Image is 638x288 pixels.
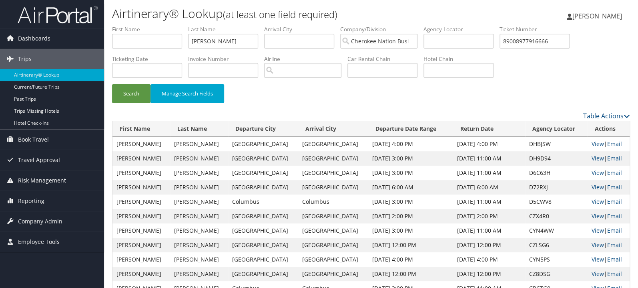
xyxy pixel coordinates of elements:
[453,137,525,151] td: [DATE] 4:00 PM
[170,195,228,209] td: [PERSON_NAME]
[423,25,500,33] label: Agency Locator
[588,180,630,195] td: |
[368,209,453,223] td: [DATE] 2:00 PM
[112,180,170,195] td: [PERSON_NAME]
[592,169,604,176] a: View
[228,180,298,195] td: [GEOGRAPHIC_DATA]
[525,180,588,195] td: D72RXJ
[223,8,337,21] small: (at least one field required)
[298,238,368,252] td: [GEOGRAPHIC_DATA]
[588,267,630,281] td: |
[18,191,44,211] span: Reporting
[150,84,224,103] button: Manage Search Fields
[112,166,170,180] td: [PERSON_NAME]
[525,267,588,281] td: CZ8DSG
[592,183,604,191] a: View
[592,227,604,234] a: View
[588,151,630,166] td: |
[18,150,60,170] span: Travel Approval
[112,55,188,63] label: Ticketing Date
[18,211,62,231] span: Company Admin
[588,137,630,151] td: |
[170,223,228,238] td: [PERSON_NAME]
[170,209,228,223] td: [PERSON_NAME]
[112,5,457,22] h1: Airtinerary® Lookup
[607,154,622,162] a: Email
[525,137,588,151] td: DHBJSW
[368,267,453,281] td: [DATE] 12:00 PM
[112,25,188,33] label: First Name
[453,166,525,180] td: [DATE] 11:00 AM
[298,195,368,209] td: Columbus
[298,151,368,166] td: [GEOGRAPHIC_DATA]
[368,151,453,166] td: [DATE] 3:00 PM
[298,223,368,238] td: [GEOGRAPHIC_DATA]
[188,55,264,63] label: Invoice Number
[592,212,604,220] a: View
[18,130,49,150] span: Book Travel
[170,151,228,166] td: [PERSON_NAME]
[368,166,453,180] td: [DATE] 3:00 PM
[592,140,604,148] a: View
[340,25,423,33] label: Company/Division
[525,195,588,209] td: D5CWV8
[453,151,525,166] td: [DATE] 11:00 AM
[588,166,630,180] td: |
[347,55,423,63] label: Car Rental Chain
[525,252,588,267] td: CYN5PS
[368,223,453,238] td: [DATE] 3:00 PM
[572,12,622,20] span: [PERSON_NAME]
[525,121,588,137] th: Agency Locator: activate to sort column ascending
[112,209,170,223] td: [PERSON_NAME]
[607,227,622,234] a: Email
[368,238,453,252] td: [DATE] 12:00 PM
[588,209,630,223] td: |
[453,252,525,267] td: [DATE] 4:00 PM
[607,241,622,249] a: Email
[525,223,588,238] td: CYN4WW
[112,252,170,267] td: [PERSON_NAME]
[170,267,228,281] td: [PERSON_NAME]
[228,252,298,267] td: [GEOGRAPHIC_DATA]
[525,209,588,223] td: CZX4R0
[228,195,298,209] td: Columbus
[264,25,340,33] label: Arrival City
[500,25,576,33] label: Ticket Number
[368,195,453,209] td: [DATE] 3:00 PM
[368,180,453,195] td: [DATE] 6:00 AM
[607,140,622,148] a: Email
[112,238,170,252] td: [PERSON_NAME]
[607,198,622,205] a: Email
[18,232,60,252] span: Employee Tools
[588,238,630,252] td: |
[453,195,525,209] td: [DATE] 11:00 AM
[228,121,298,137] th: Departure City: activate to sort column ascending
[112,137,170,151] td: [PERSON_NAME]
[112,223,170,238] td: [PERSON_NAME]
[298,209,368,223] td: [GEOGRAPHIC_DATA]
[18,28,50,49] span: Dashboards
[453,223,525,238] td: [DATE] 11:00 AM
[298,252,368,267] td: [GEOGRAPHIC_DATA]
[112,84,150,103] button: Search
[188,25,264,33] label: Last Name
[607,183,622,191] a: Email
[368,121,453,137] th: Departure Date Range: activate to sort column ascending
[170,121,228,137] th: Last Name: activate to sort column ascending
[588,195,630,209] td: |
[592,256,604,263] a: View
[453,267,525,281] td: [DATE] 12:00 PM
[607,270,622,278] a: Email
[228,223,298,238] td: [GEOGRAPHIC_DATA]
[607,256,622,263] a: Email
[298,267,368,281] td: [GEOGRAPHIC_DATA]
[112,267,170,281] td: [PERSON_NAME]
[607,212,622,220] a: Email
[18,49,32,69] span: Trips
[228,137,298,151] td: [GEOGRAPHIC_DATA]
[18,5,98,24] img: airportal-logo.png
[583,112,630,120] a: Table Actions
[453,180,525,195] td: [DATE] 6:00 AM
[112,121,170,137] th: First Name: activate to sort column ascending
[170,180,228,195] td: [PERSON_NAME]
